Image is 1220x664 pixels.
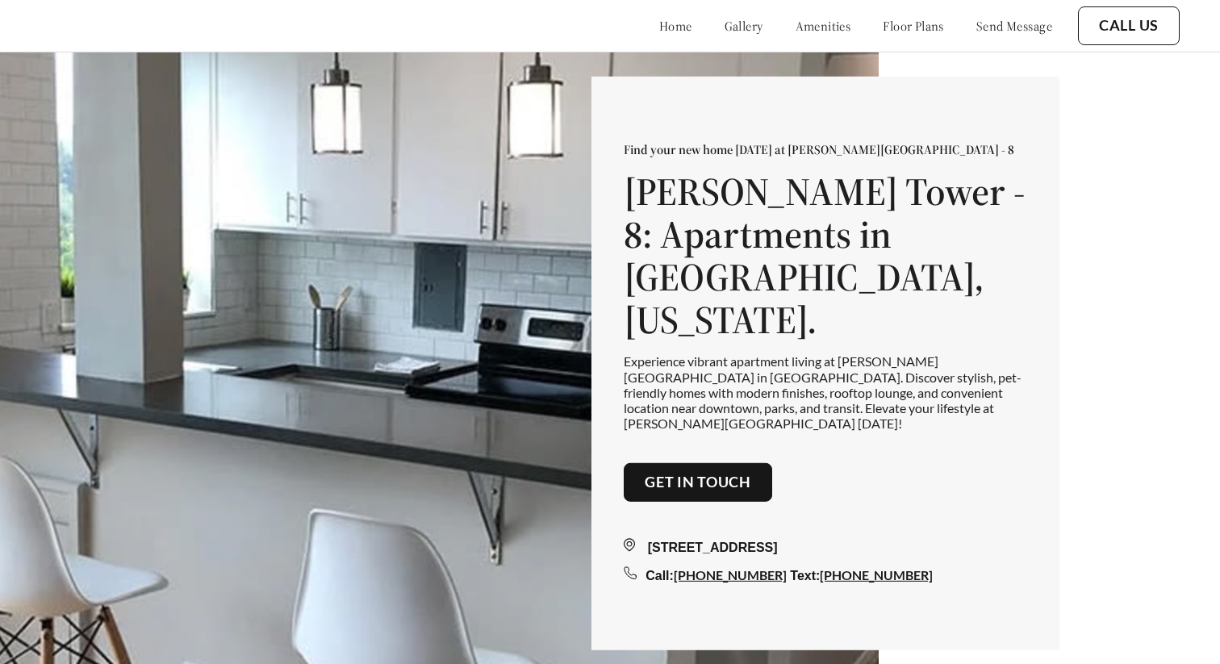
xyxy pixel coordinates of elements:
a: gallery [725,18,763,34]
button: Call Us [1078,6,1180,45]
a: [PHONE_NUMBER] [674,567,787,583]
p: Experience vibrant apartment living at [PERSON_NAME][GEOGRAPHIC_DATA] in [GEOGRAPHIC_DATA]. Disco... [624,353,1027,431]
a: Get in touch [645,474,751,491]
h1: [PERSON_NAME] Tower - 8: Apartments in [GEOGRAPHIC_DATA], [US_STATE]. [624,170,1027,340]
a: Call Us [1099,17,1159,35]
a: home [659,18,692,34]
a: floor plans [883,18,944,34]
a: send message [976,18,1052,34]
button: Get in touch [624,463,772,502]
div: [STREET_ADDRESS] [624,538,1027,558]
span: Call: [646,569,674,583]
p: Find your new home [DATE] at [PERSON_NAME][GEOGRAPHIC_DATA] - 8 [624,141,1027,157]
span: Text: [790,569,820,583]
a: [PHONE_NUMBER] [820,567,933,583]
a: amenities [796,18,851,34]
